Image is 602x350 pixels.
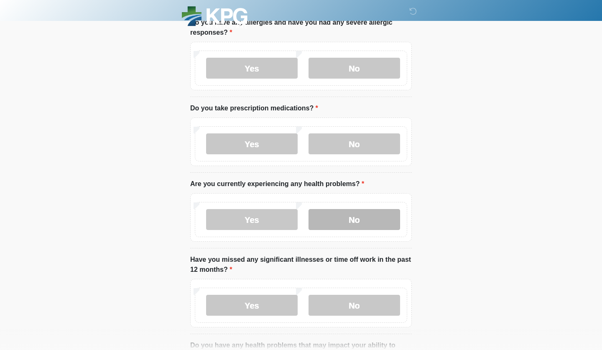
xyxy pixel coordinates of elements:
[182,6,247,28] img: KPG Healthcare Logo
[206,58,298,79] label: Yes
[190,103,318,113] label: Do you take prescription medications?
[206,295,298,316] label: Yes
[190,179,364,189] label: Are you currently experiencing any health problems?
[206,133,298,154] label: Yes
[309,209,400,230] label: No
[190,255,412,275] label: Have you missed any significant illnesses or time off work in the past 12 months?
[309,58,400,79] label: No
[309,133,400,154] label: No
[309,295,400,316] label: No
[206,209,298,230] label: Yes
